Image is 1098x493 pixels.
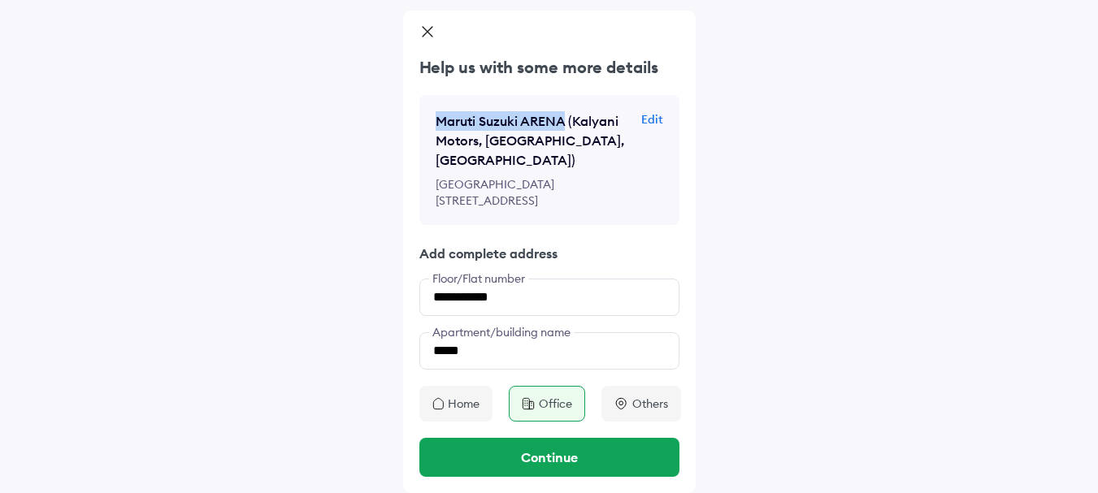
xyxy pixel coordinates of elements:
p: Help us with some more details [419,56,679,79]
p: Home [448,396,480,412]
p: [GEOGRAPHIC_DATA] [STREET_ADDRESS] [436,176,639,209]
p: Add complete address [419,244,679,262]
p: Others [632,396,668,412]
button: Continue [419,438,679,477]
p: Edit [641,111,663,128]
p: Maruti Suzuki ARENA (Kalyani Motors, [GEOGRAPHIC_DATA], [GEOGRAPHIC_DATA]) [436,111,625,170]
p: Office [539,396,572,412]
